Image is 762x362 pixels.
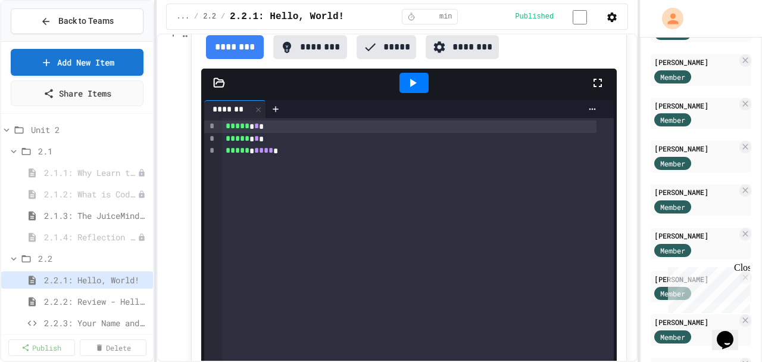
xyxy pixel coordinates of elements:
[654,57,737,67] div: [PERSON_NAME]
[663,262,750,313] iframe: chat widget
[439,12,452,21] span: min
[44,166,138,179] span: 2.1.1: Why Learn to Program?
[44,317,148,329] span: 2.2.3: Your Name and Favorite Movie
[515,12,554,21] span: Published
[660,288,685,299] span: Member
[654,274,737,284] div: [PERSON_NAME]
[176,12,189,21] span: ...
[44,274,148,286] span: 2.2.1: Hello, World!
[660,332,685,342] span: Member
[31,123,148,136] span: Unit 2
[654,230,737,241] div: [PERSON_NAME]
[660,158,685,169] span: Member
[38,145,148,157] span: 2.1
[138,233,146,242] div: Unpublished
[660,202,685,212] span: Member
[194,12,198,21] span: /
[558,10,601,24] input: publish toggle
[44,295,148,308] span: 2.2.2: Review - Hello, World!
[203,12,216,21] span: 2.2
[654,187,737,197] div: [PERSON_NAME]
[660,115,685,125] span: Member
[11,81,143,106] a: Share Items
[515,9,601,24] div: Content is published and visible to students
[660,72,685,82] span: Member
[11,49,143,76] a: Add New Item
[44,209,148,222] span: 2.1.3: The JuiceMind IDE
[230,10,344,24] span: 2.2.1: Hello, World!
[44,188,138,200] span: 2.1.2: What is Code?
[654,143,737,154] div: [PERSON_NAME]
[44,231,138,243] span: 2.1.4: Reflection - Evolving Technology
[5,5,82,76] div: Chat with us now!Close
[11,8,143,34] button: Back to Teams
[138,190,146,199] div: Unpublished
[712,314,750,350] iframe: chat widget
[58,15,114,27] span: Back to Teams
[649,5,686,32] div: My Account
[38,252,148,265] span: 2.2
[654,317,737,327] div: [PERSON_NAME]
[221,12,225,21] span: /
[654,100,737,111] div: [PERSON_NAME]
[138,169,146,177] div: Unpublished
[80,339,146,356] a: Delete
[8,339,75,356] a: Publish
[660,245,685,256] span: Member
